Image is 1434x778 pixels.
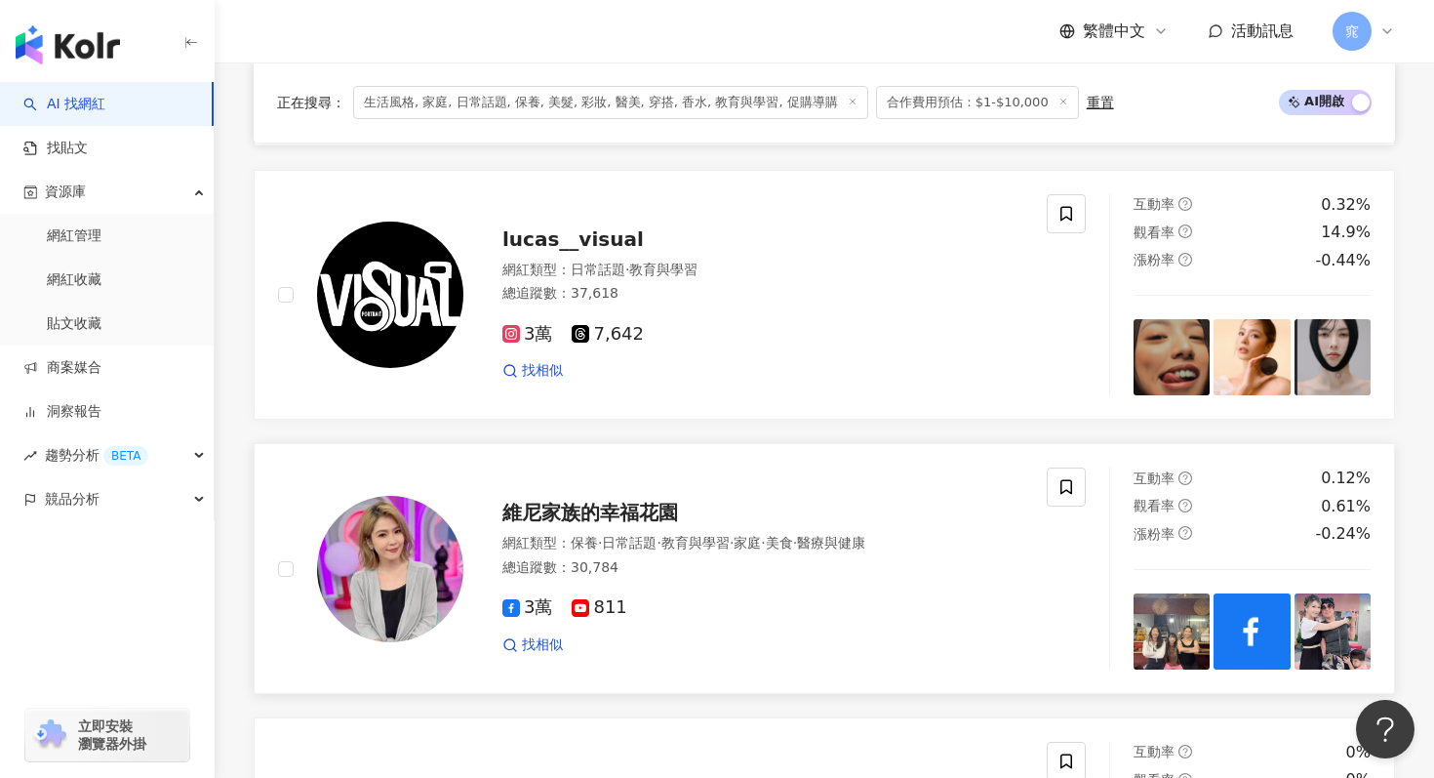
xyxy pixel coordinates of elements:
[502,534,1023,553] div: 網紅類型 ：
[602,535,657,551] span: 日常話題
[1178,745,1192,758] span: question-circle
[1134,196,1175,212] span: 互動率
[572,324,644,345] span: 7,642
[876,86,1079,119] span: 合作費用預估：$1-$10,000
[734,535,761,551] span: 家庭
[1178,526,1192,540] span: question-circle
[1134,225,1175,240] span: 觀看率
[502,284,1023,304] div: 總追蹤數 ： 37,618
[502,324,552,345] span: 3萬
[1178,253,1192,266] span: question-circle
[1178,225,1192,238] span: question-circle
[1134,526,1175,542] span: 漲粉率
[1321,222,1371,243] div: 14.9%
[23,449,37,463] span: rise
[1295,594,1371,670] img: post-image
[661,535,730,551] span: 教育與學習
[1321,496,1371,517] div: 0.61%
[502,558,1023,578] div: 總追蹤數 ： 30,784
[47,226,101,246] a: 網紅管理
[1134,594,1210,670] img: post-image
[571,535,598,551] span: 保養
[625,262,629,277] span: ·
[502,227,644,251] span: lucas__visual
[598,535,602,551] span: ·
[1214,594,1290,670] img: post-image
[1214,319,1290,395] img: post-image
[522,361,563,381] span: 找相似
[502,361,563,381] a: 找相似
[25,709,189,761] a: chrome extension立即安裝 瀏覽器外掛
[254,170,1395,421] a: KOL Avatarlucas__visual網紅類型：日常話題·教育與學習總追蹤數：37,6183萬7,642找相似互動率question-circle0.32%觀看率question-cir...
[1321,194,1371,216] div: 0.32%
[23,358,101,378] a: 商案媒合
[277,95,345,110] span: 正在搜尋 ：
[766,535,793,551] span: 美食
[522,635,563,655] span: 找相似
[1134,498,1175,513] span: 觀看率
[1345,20,1359,42] span: 窕
[16,25,120,64] img: logo
[730,535,734,551] span: ·
[31,719,69,751] img: chrome extension
[1178,471,1192,485] span: question-circle
[1295,319,1371,395] img: post-image
[1134,319,1210,395] img: post-image
[657,535,660,551] span: ·
[1315,250,1371,271] div: -0.44%
[1178,197,1192,211] span: question-circle
[23,139,88,158] a: 找貼文
[23,95,105,114] a: searchAI 找網紅
[502,635,563,655] a: 找相似
[47,314,101,334] a: 貼文收藏
[1178,499,1192,512] span: question-circle
[23,402,101,422] a: 洞察報告
[1134,252,1175,267] span: 漲粉率
[571,262,625,277] span: 日常話題
[761,535,765,551] span: ·
[1134,744,1175,759] span: 互動率
[502,261,1023,280] div: 網紅類型 ：
[78,717,146,753] span: 立即安裝 瀏覽器外掛
[502,501,678,524] span: 維尼家族的幸福花園
[572,597,626,618] span: 811
[1346,742,1371,763] div: 0%
[45,170,86,214] span: 資源庫
[353,86,868,119] span: 生活風格, 家庭, 日常話題, 保養, 美髮, 彩妝, 醫美, 穿搭, 香水, 教育與學習, 促購導購
[1356,700,1414,758] iframe: Help Scout Beacon - Open
[103,446,148,466] div: BETA
[793,535,797,551] span: ·
[1134,471,1175,486] span: 互動率
[797,535,865,551] span: 醫療與健康
[1231,21,1294,40] span: 活動訊息
[502,597,552,618] span: 3萬
[629,262,697,277] span: 教育與學習
[47,270,101,290] a: 網紅收藏
[1087,95,1114,110] div: 重置
[1315,523,1371,545] div: -0.24%
[254,443,1395,694] a: KOL Avatar維尼家族的幸福花園網紅類型：保養·日常話題·教育與學習·家庭·美食·醫療與健康總追蹤數：30,7843萬811找相似互動率question-circle0.12%觀看率que...
[317,496,463,642] img: KOL Avatar
[1083,20,1145,42] span: 繁體中文
[45,433,148,477] span: 趨勢分析
[317,222,463,368] img: KOL Avatar
[1321,468,1371,489] div: 0.12%
[45,477,100,521] span: 競品分析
